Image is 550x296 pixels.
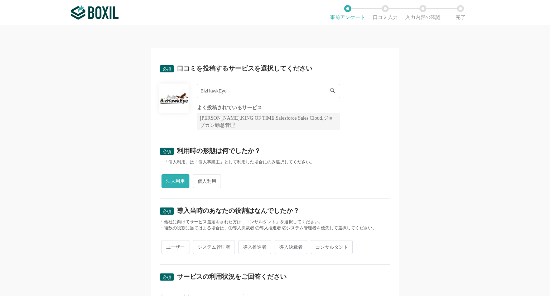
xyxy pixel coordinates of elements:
[161,240,189,254] span: ユーザー
[177,148,261,154] div: 利用時の形態は何でしたか？
[177,207,299,214] div: 導入当時のあなたの役割はなんでしたか？
[404,5,442,20] li: 入力内容の確認
[160,159,390,165] div: ・「個人利用」は「個人事業主」として利用した場合にのみ選択してください。
[177,65,312,72] div: 口コミを投稿するサービスを選択してください
[311,240,353,254] span: コンサルタント
[177,273,286,280] div: サービスの利用状況をご回答ください
[161,174,189,188] span: 法人利用
[71,5,119,20] img: ボクシルSaaS_ロゴ
[197,113,340,130] div: [PERSON_NAME],KING OF TIME,Salesforce Sales Cloud,ジョブカン勤怠管理
[163,149,171,154] span: 必須
[163,275,171,280] span: 必須
[238,240,271,254] span: 導入推進者
[366,5,404,20] li: 口コミ入力
[442,5,479,20] li: 完了
[275,240,307,254] span: 導入決裁者
[193,240,235,254] span: システム管理者
[197,105,340,110] div: よく投稿されているサービス
[160,225,390,231] div: ・複数の役割に当てはまる場合は、①導入決裁者 ②導入推進者 ③システム管理者を優先して選択してください。
[163,67,171,72] span: 必須
[163,209,171,214] span: 必須
[193,174,221,188] span: 個人利用
[160,219,390,225] div: ・他社に向けてサービス選定をされた方は「コンサルタント」を選択してください。
[197,84,340,98] input: サービス名で検索
[329,5,366,20] li: 事前アンケート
